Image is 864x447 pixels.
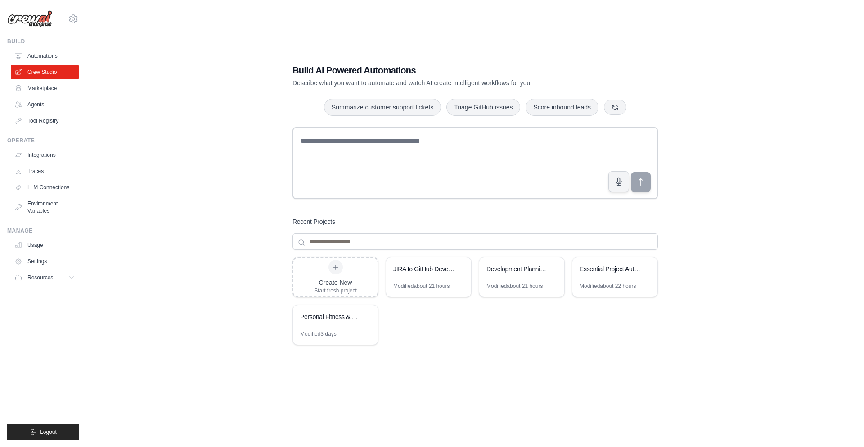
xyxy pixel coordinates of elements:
h1: Build AI Powered Automations [292,64,595,77]
img: Logo [7,10,52,27]
div: Development Planning Automation [486,265,548,274]
a: Marketplace [11,81,79,96]
button: Resources [11,270,79,285]
div: Manage [7,227,79,234]
div: Build [7,38,79,45]
span: Resources [27,274,53,281]
a: Automations [11,49,79,63]
a: Agents [11,97,79,112]
div: Essential Project Automation (Fast) [580,265,641,274]
button: Triage GitHub issues [446,99,520,116]
div: Personal Fitness & Health Tracker [300,312,362,321]
a: Tool Registry [11,114,79,128]
a: Integrations [11,148,79,162]
p: Describe what you want to automate and watch AI create intelligent workflows for you [292,78,595,87]
span: Logout [40,429,57,436]
div: Modified about 22 hours [580,283,636,290]
button: Click to speak your automation idea [608,171,629,192]
h3: Recent Projects [292,217,335,226]
div: JIRA to GitHub Development Workflow [393,265,455,274]
a: LLM Connections [11,180,79,195]
button: Get new suggestions [604,100,626,115]
div: Modified 3 days [300,330,337,338]
button: Logout [7,424,79,440]
div: Start fresh project [314,287,357,294]
a: Traces [11,164,79,178]
div: Create New [314,278,357,287]
a: Settings [11,254,79,269]
div: Modified about 21 hours [486,283,543,290]
a: Crew Studio [11,65,79,79]
button: Score inbound leads [526,99,598,116]
a: Usage [11,238,79,252]
button: Summarize customer support tickets [324,99,441,116]
a: Environment Variables [11,196,79,218]
div: Operate [7,137,79,144]
div: Modified about 21 hours [393,283,450,290]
